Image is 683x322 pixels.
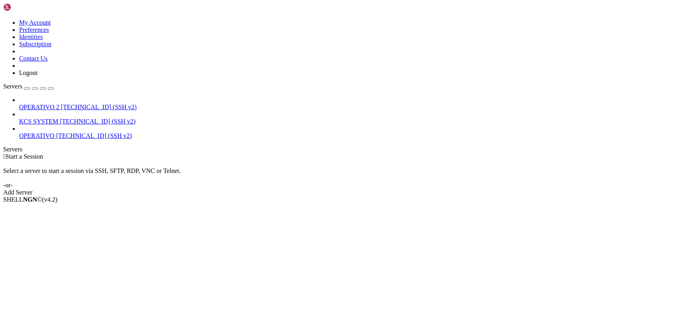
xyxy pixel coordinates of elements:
img: Shellngn [3,3,49,11]
span: [TECHNICAL_ID] (SSH v2) [61,104,137,110]
a: KCS SYSTEM [TECHNICAL_ID] (SSH v2) [19,118,680,125]
b: NGN [23,196,37,203]
span: OPERATIVO [19,132,55,139]
span: SHELL © [3,196,57,203]
div: Add Server [3,189,680,196]
a: OPERATIVO 2 [TECHNICAL_ID] (SSH v2) [19,104,680,111]
div: Select a server to start a session via SSH, SFTP, RDP, VNC or Telnet. -or- [3,160,680,189]
a: OPERATIVO [TECHNICAL_ID] (SSH v2) [19,132,680,139]
a: Logout [19,69,37,76]
a: My Account [19,19,51,26]
span:  [3,153,6,160]
li: OPERATIVO 2 [TECHNICAL_ID] (SSH v2) [19,96,680,111]
span: 4.2.0 [42,196,58,203]
span: Servers [3,83,22,90]
span: Start a Session [6,153,43,160]
a: Subscription [19,41,51,47]
a: Contact Us [19,55,48,62]
a: Preferences [19,26,49,33]
span: KCS SYSTEM [19,118,58,125]
a: Identities [19,33,43,40]
span: OPERATIVO 2 [19,104,59,110]
span: [TECHNICAL_ID] (SSH v2) [60,118,135,125]
a: Servers [3,83,54,90]
div: Servers [3,146,680,153]
li: OPERATIVO [TECHNICAL_ID] (SSH v2) [19,125,680,139]
li: KCS SYSTEM [TECHNICAL_ID] (SSH v2) [19,111,680,125]
span: [TECHNICAL_ID] (SSH v2) [56,132,132,139]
